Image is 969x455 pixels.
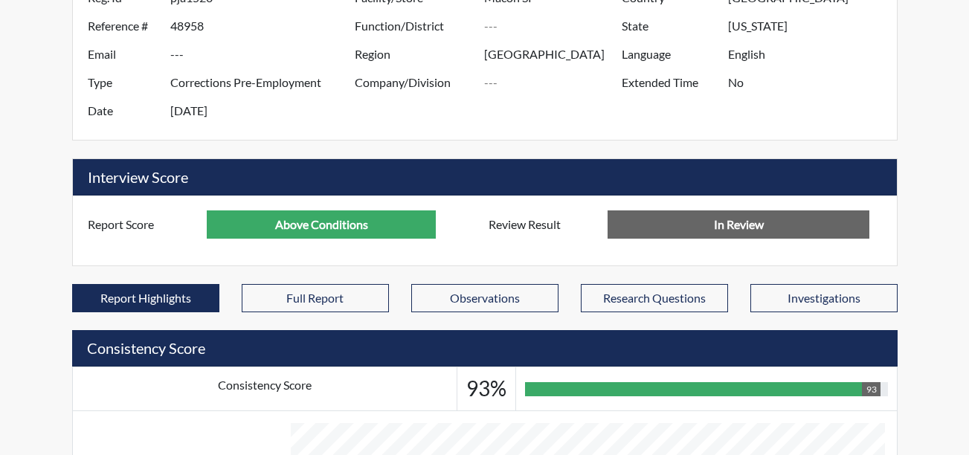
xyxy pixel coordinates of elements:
button: Observations [411,284,558,312]
h5: Interview Score [73,159,897,196]
input: --- [484,68,625,97]
label: Type [77,68,170,97]
label: Extended Time [611,68,728,97]
input: --- [728,40,892,68]
h5: Consistency Score [72,330,898,367]
button: Full Report [242,284,389,312]
label: Language [611,40,728,68]
button: Report Highlights [72,284,219,312]
label: Date [77,97,170,125]
input: --- [170,40,358,68]
div: 93 [862,382,880,396]
input: --- [484,12,625,40]
input: --- [207,210,436,239]
input: --- [484,40,625,68]
label: Email [77,40,170,68]
h3: 93% [466,376,506,401]
label: Region [344,40,485,68]
input: --- [728,12,892,40]
input: No Decision [608,210,869,239]
td: Consistency Score [72,367,457,411]
input: --- [170,68,358,97]
input: --- [170,97,358,125]
button: Research Questions [581,284,728,312]
label: Review Result [477,210,608,239]
input: --- [728,68,892,97]
label: State [611,12,728,40]
label: Reference # [77,12,170,40]
input: --- [170,12,358,40]
label: Report Score [77,210,207,239]
label: Function/District [344,12,485,40]
label: Company/Division [344,68,485,97]
button: Investigations [750,284,898,312]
